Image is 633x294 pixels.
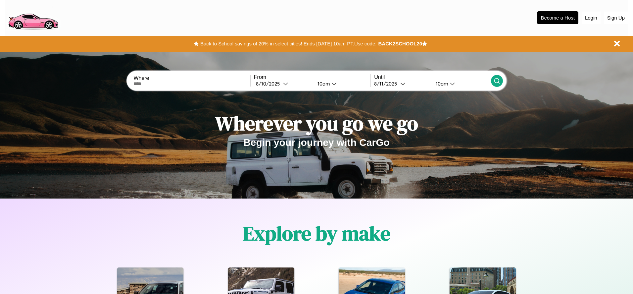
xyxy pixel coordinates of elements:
b: BACK2SCHOOL20 [378,41,422,46]
h1: Explore by make [243,220,390,247]
div: 8 / 11 / 2025 [374,81,400,87]
button: 10am [312,80,370,87]
label: From [254,74,370,80]
div: 8 / 10 / 2025 [256,81,283,87]
div: 10am [314,81,332,87]
button: Sign Up [604,12,628,24]
button: Become a Host [537,11,578,24]
button: Login [582,12,601,24]
button: 8/10/2025 [254,80,312,87]
button: Back to School savings of 20% in select cities! Ends [DATE] 10am PT.Use code: [199,39,378,48]
label: Until [374,74,491,80]
button: 10am [430,80,491,87]
img: logo [5,3,61,31]
div: 10am [432,81,450,87]
label: Where [133,75,250,81]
